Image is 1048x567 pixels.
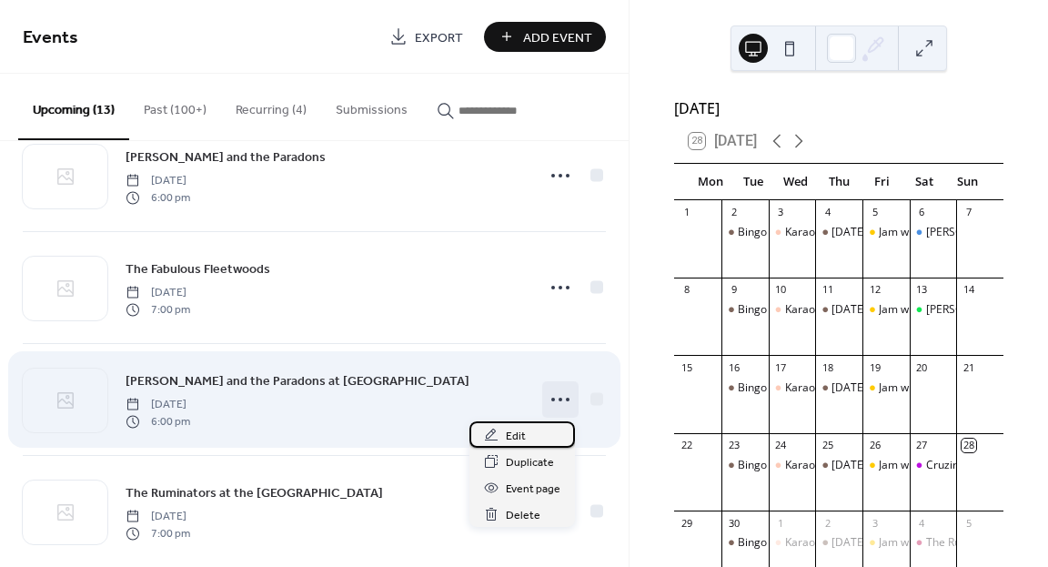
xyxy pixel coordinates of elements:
[785,225,894,240] div: Karaoke Wednesdays
[23,20,78,56] span: Events
[680,439,693,452] div: 22
[126,173,190,189] span: [DATE]
[221,74,321,138] button: Recurring (4)
[785,302,894,318] div: Karaoke Wednesdays
[721,458,769,473] div: Bingo Night and Taco Tuesday
[689,164,731,200] div: Mon
[815,380,862,396] div: Thursday Karaoke with Hal!
[785,535,894,551] div: Karaoke Wednesdays
[868,206,882,219] div: 5
[821,439,834,452] div: 25
[129,74,221,138] button: Past (100+)
[831,225,1026,240] div: [DATE] Karaoke with [PERSON_NAME]!
[680,360,693,374] div: 15
[126,147,326,167] a: [PERSON_NAME] and the Paradons
[674,97,1003,119] div: [DATE]
[915,516,929,530] div: 4
[126,301,190,318] span: 7:00 pm
[862,225,910,240] div: Jam with Graham Friday
[376,22,477,52] a: Export
[774,439,788,452] div: 24
[727,439,741,452] div: 23
[818,164,861,200] div: Thu
[821,516,834,530] div: 2
[879,458,1045,473] div: Jam with [PERSON_NAME][DATE]
[506,453,554,472] span: Duplicate
[831,302,1026,318] div: [DATE] Karaoke with [PERSON_NAME]!
[868,439,882,452] div: 26
[126,484,383,503] span: The Ruminators at the [GEOGRAPHIC_DATA]
[738,225,884,240] div: Bingo Night and Taco [DATE]
[868,283,882,297] div: 12
[126,509,190,525] span: [DATE]
[774,516,788,530] div: 1
[126,260,270,279] span: The Fabulous Fleetwoods
[915,360,929,374] div: 20
[680,206,693,219] div: 1
[915,439,929,452] div: 27
[721,380,769,396] div: Bingo Night and Taco Tuesday
[523,28,592,47] span: Add Event
[910,458,957,473] div: Cruzin at Boca Hideaway
[915,206,929,219] div: 6
[738,380,884,396] div: Bingo Night and Taco [DATE]
[769,535,816,551] div: Karaoke Wednesdays
[861,164,903,200] div: Fri
[680,283,693,297] div: 8
[126,370,469,391] a: [PERSON_NAME] and the Paradons at [GEOGRAPHIC_DATA]
[821,360,834,374] div: 18
[879,380,1045,396] div: Jam with [PERSON_NAME][DATE]
[862,380,910,396] div: Jam with Graham Friday
[903,164,946,200] div: Sat
[815,535,862,551] div: Thursday Karaoke with Hal!
[915,283,929,297] div: 13
[506,427,526,446] span: Edit
[862,458,910,473] div: Jam with Graham Friday
[506,480,560,499] span: Event page
[962,360,975,374] div: 21
[769,225,816,240] div: Karaoke Wednesdays
[868,360,882,374] div: 19
[815,302,862,318] div: Thursday Karaoke with Hal!
[727,516,741,530] div: 30
[769,380,816,396] div: Karaoke Wednesdays
[126,148,326,167] span: [PERSON_NAME] and the Paradons
[774,164,817,200] div: Wed
[962,516,975,530] div: 5
[727,283,741,297] div: 9
[126,482,383,503] a: The Ruminators at the [GEOGRAPHIC_DATA]
[680,516,693,530] div: 29
[126,258,270,279] a: The Fabulous Fleetwoods
[18,74,129,140] button: Upcoming (13)
[862,535,910,551] div: Jam with Graham Friday
[910,535,957,551] div: The Ruminators
[126,397,190,413] span: [DATE]
[727,206,741,219] div: 2
[731,164,774,200] div: Tue
[868,516,882,530] div: 3
[126,525,190,542] span: 7:00 pm
[321,74,422,138] button: Submissions
[815,225,862,240] div: Thursday Karaoke with Hal!
[815,458,862,473] div: Thursday Karaoke with Hal!
[879,302,1045,318] div: Jam with [PERSON_NAME][DATE]
[769,302,816,318] div: Karaoke Wednesdays
[126,413,190,430] span: 6:00 pm
[785,458,894,473] div: Karaoke Wednesdays
[415,28,463,47] span: Export
[484,22,606,52] button: Add Event
[738,302,884,318] div: Bingo Night and Taco [DATE]
[926,535,1006,551] div: The Ruminators
[785,380,894,396] div: Karaoke Wednesdays
[126,372,469,391] span: [PERSON_NAME] and the Paradons at [GEOGRAPHIC_DATA]
[862,302,910,318] div: Jam with Graham Friday
[721,225,769,240] div: Bingo Night and Taco Tuesday
[831,458,1026,473] div: [DATE] Karaoke with [PERSON_NAME]!
[962,206,975,219] div: 7
[506,506,540,525] span: Delete
[126,285,190,301] span: [DATE]
[727,360,741,374] div: 16
[821,283,834,297] div: 11
[126,189,190,206] span: 6:00 pm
